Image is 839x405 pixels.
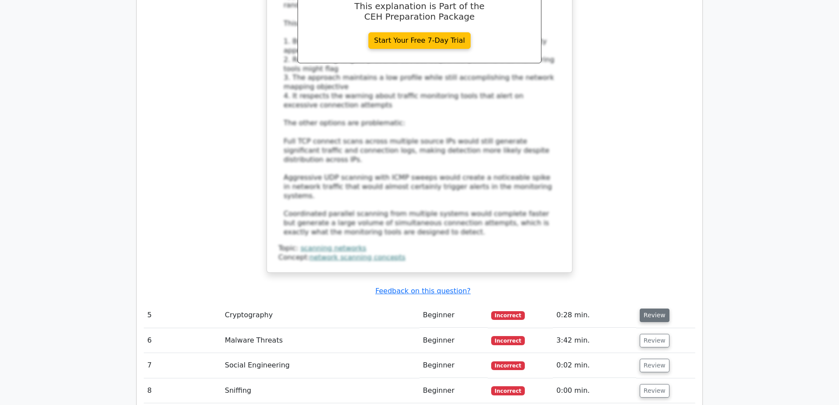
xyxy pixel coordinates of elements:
[553,378,636,403] td: 0:00 min.
[419,353,488,378] td: Beginner
[491,386,525,395] span: Incorrect
[221,328,419,353] td: Malware Threats
[221,303,419,328] td: Cryptography
[301,244,366,252] a: scanning networks
[221,353,419,378] td: Social Engineering
[221,378,419,403] td: Sniffing
[640,309,669,322] button: Review
[419,328,488,353] td: Beginner
[278,253,561,262] div: Concept:
[553,353,636,378] td: 0:02 min.
[144,378,221,403] td: 8
[144,328,221,353] td: 6
[144,303,221,328] td: 5
[640,334,669,347] button: Review
[491,336,525,345] span: Incorrect
[375,287,471,295] a: Feedback on this question?
[491,311,525,320] span: Incorrect
[640,359,669,372] button: Review
[278,244,561,253] div: Topic:
[491,361,525,370] span: Incorrect
[310,253,406,261] a: network scanning concepts
[640,384,669,398] button: Review
[419,378,488,403] td: Beginner
[553,328,636,353] td: 3:42 min.
[368,32,471,49] a: Start Your Free 7-Day Trial
[553,303,636,328] td: 0:28 min.
[419,303,488,328] td: Beginner
[144,353,221,378] td: 7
